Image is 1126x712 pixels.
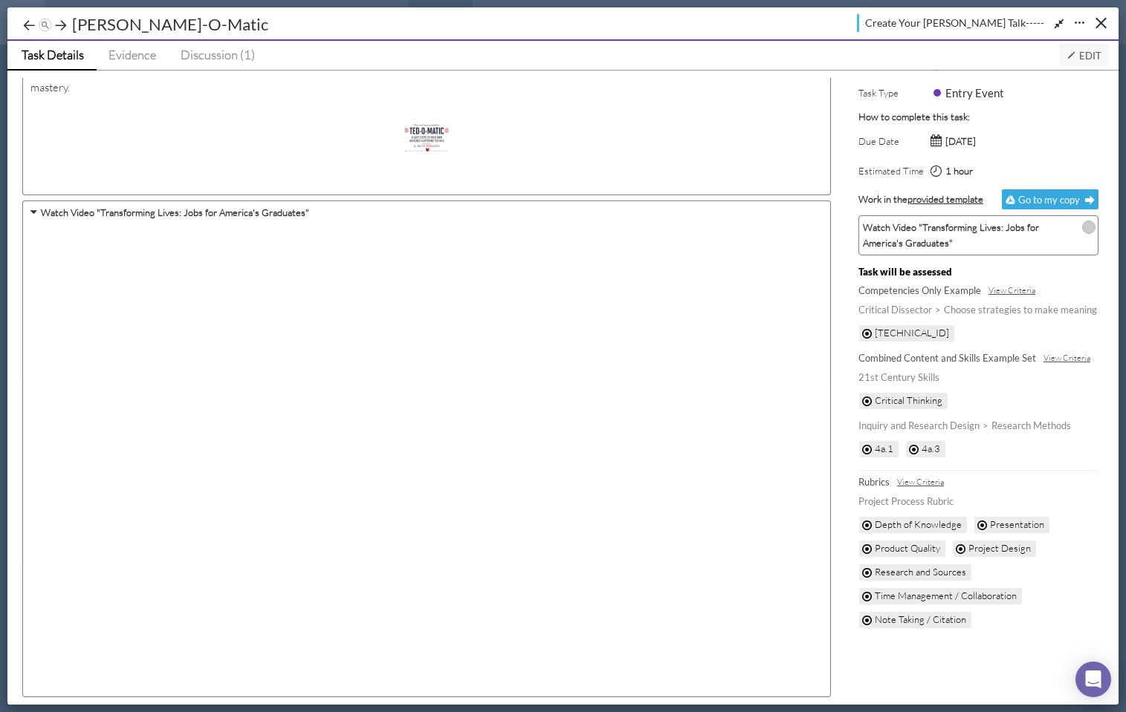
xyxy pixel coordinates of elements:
iframe: Transforming Lives: Jobs for America's Graduates [27,235,826,685]
div: Critical Dissector [858,302,932,318]
div: [PERSON_NAME]-O-Matic [68,13,272,36]
h6: Estimated Time [858,166,931,177]
div: Project Process Rubric [858,494,954,509]
span: Edit [1067,50,1101,62]
div: Choose strategies to make meaning [932,302,1097,318]
span: Project Design [968,540,1031,556]
label: Watch Video "Transforming Lives: Jobs for America's Graduates" [41,205,309,221]
div: Competencies Only Example [858,283,981,298]
div: Rubrics [858,474,890,490]
p: *To help with this we recommend reviewing the modules Learning Targets and aligning some of your ... [30,64,823,99]
span: Note Taking / Citation [875,612,966,627]
span: 4a.3 [922,441,940,457]
button: Edit [1059,44,1109,66]
div: Inquiry and Research Design [858,418,980,434]
span: provided template [907,193,983,205]
div: Open Intercom Messenger [1075,662,1111,697]
span: Product Quality [875,540,940,556]
span: 3.1.1.1 [875,325,949,341]
div: 1 hour [931,163,1099,179]
div: 21st Century Skills [858,370,939,385]
span: Presentation [990,517,1044,532]
div: Combined Content and Skills Example Set [858,350,1036,366]
h6: Task Type [858,88,931,99]
a: Task Details [7,41,97,71]
label: Watch Video "Transforming Lives: Jobs for America's Graduates" [863,220,1079,251]
span: Evidence [109,47,156,62]
button: Expand/Shrink [1025,15,1070,32]
button: Close [1090,11,1113,34]
a: Create Your [PERSON_NAME] Talk----- [857,14,1044,32]
label: Work in the [858,192,983,207]
span: View Criteria [1044,350,1090,366]
a: Evidence [97,41,169,69]
div: [DATE] [931,134,976,149]
button: Go to my copy [1002,189,1099,209]
a: Discussion (1) [169,41,268,69]
label: How to complete this task: [858,109,970,125]
span: View Criteria [897,474,944,490]
span: Discussion (1) [181,47,255,62]
span: 4a.1 [875,441,893,457]
span: Time Management / Collaboration [875,588,1017,604]
h6: Due Date [858,136,931,147]
span: Research and Sources [875,564,966,580]
span: Depth of Knowledge [875,517,962,532]
span: View Criteria [989,283,1035,298]
span: Task Details [22,47,84,62]
h6: Task will be assessed [858,267,952,278]
span: Critical Thinking [875,393,942,408]
div: Entry Event [934,85,1099,101]
img: image [404,123,449,151]
div: Research Methods [980,418,1071,434]
img: jump-nav [38,19,53,33]
span: Create Your [PERSON_NAME] Talk----- [865,15,1044,30]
